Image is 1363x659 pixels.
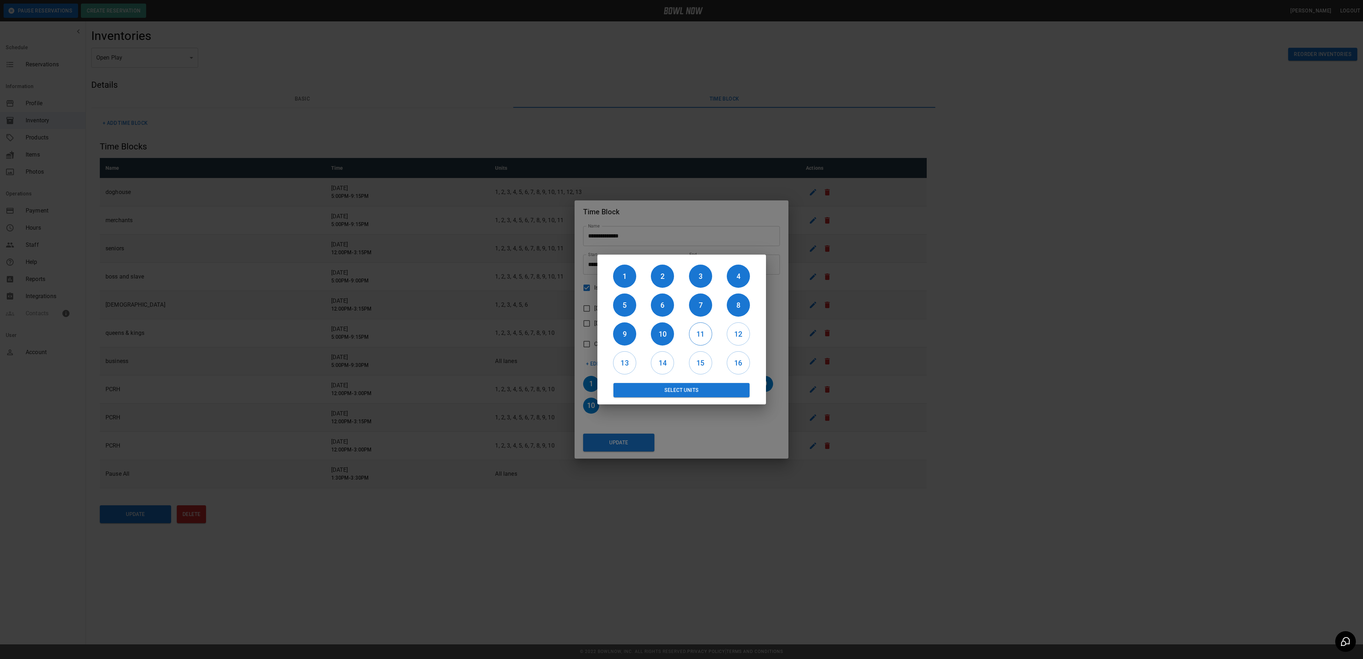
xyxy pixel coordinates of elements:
[689,328,712,340] h6: 11
[651,265,674,288] button: 2
[689,293,712,317] button: 7
[727,300,750,311] h6: 8
[727,271,750,282] h6: 4
[613,351,636,374] button: 13
[651,322,674,346] button: 10
[613,265,636,288] button: 1
[613,271,636,282] h6: 1
[727,265,750,288] button: 4
[689,351,712,374] button: 15
[651,300,674,311] h6: 6
[613,328,636,340] h6: 9
[613,322,636,346] button: 9
[651,351,674,374] button: 14
[727,293,750,317] button: 8
[727,322,750,346] button: 12
[613,293,636,317] button: 5
[651,328,674,340] h6: 10
[727,357,750,369] h6: 16
[727,351,750,374] button: 16
[689,322,712,346] button: 11
[689,271,712,282] h6: 3
[651,271,674,282] h6: 2
[651,293,674,317] button: 6
[651,357,674,369] h6: 14
[727,328,750,340] h6: 12
[689,300,712,311] h6: 7
[689,265,712,288] button: 3
[689,357,712,369] h6: 15
[613,383,750,397] button: Select Units
[613,357,636,369] h6: 13
[613,300,636,311] h6: 5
